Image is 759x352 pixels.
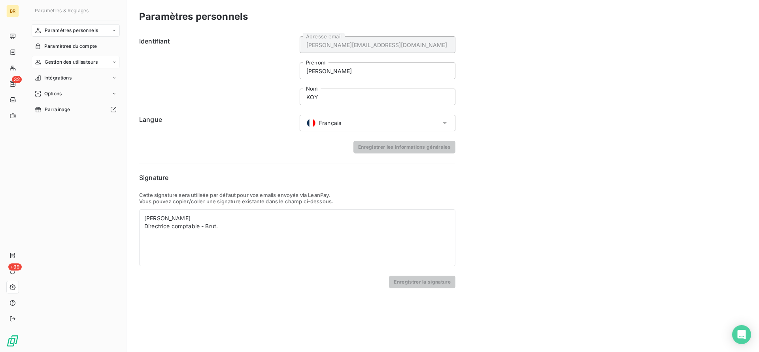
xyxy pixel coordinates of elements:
[139,192,455,198] p: Cette signature sera utilisée par défaut pour vos emails envoyés via LeanPay.
[144,222,450,230] div: Directrice comptable - Brut.
[44,43,97,50] span: Paramètres du compte
[45,27,98,34] span: Paramètres personnels
[44,74,72,81] span: Intégrations
[12,76,22,83] span: 32
[8,263,22,271] span: +99
[6,335,19,347] img: Logo LeanPay
[35,8,89,13] span: Paramètres & Réglages
[44,90,62,97] span: Options
[353,141,455,153] button: Enregistrer les informations générales
[32,40,120,53] a: Paramètres du compte
[139,173,455,182] h6: Signature
[300,36,455,53] input: placeholder
[45,59,98,66] span: Gestion des utilisateurs
[300,89,455,105] input: placeholder
[732,325,751,344] div: Open Intercom Messenger
[139,36,295,105] h6: Identifiant
[32,103,120,116] a: Parrainage
[139,198,455,204] p: Vous pouvez copier/coller une signature existante dans le champ ci-dessous.
[300,62,455,79] input: placeholder
[6,5,19,17] div: BR
[389,276,455,288] button: Enregistrer la signature
[139,9,248,24] h3: Paramètres personnels
[144,214,450,222] div: [PERSON_NAME]
[139,115,295,131] h6: Langue
[319,119,341,127] span: Français
[45,106,70,113] span: Parrainage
